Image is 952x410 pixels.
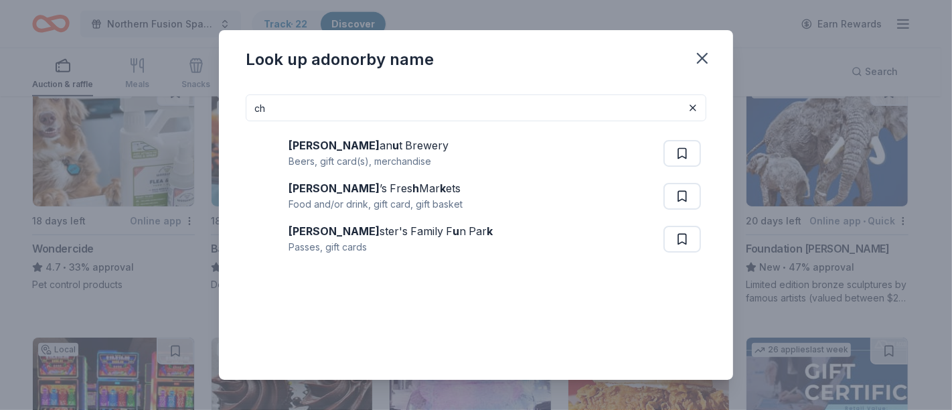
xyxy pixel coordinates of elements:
div: ster's Family F n Par [289,223,493,239]
strong: k [440,182,446,195]
strong: [PERSON_NAME] [289,224,380,238]
strong: h [412,182,419,195]
strong: [PERSON_NAME] [289,182,380,195]
strong: [PERSON_NAME] [289,139,380,152]
strong: u [392,139,399,152]
input: Search [246,94,706,121]
strong: k [487,224,493,238]
img: Image for Chuck’s Fresh Markets [251,180,283,212]
div: Passes, gift cards [289,239,493,255]
div: ’s Fres Mar ets [289,180,463,196]
div: Beers, gift card(s), merchandise [289,153,449,169]
img: Image for Chuckster's Family Fun Park [251,223,283,255]
img: Image for Chuckanut Brewery [251,137,283,169]
strong: u [453,224,459,238]
div: Food and/or drink, gift card, gift basket [289,196,463,212]
div: Look up a donor by name [246,49,434,70]
div: an t Brewery [289,137,449,153]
